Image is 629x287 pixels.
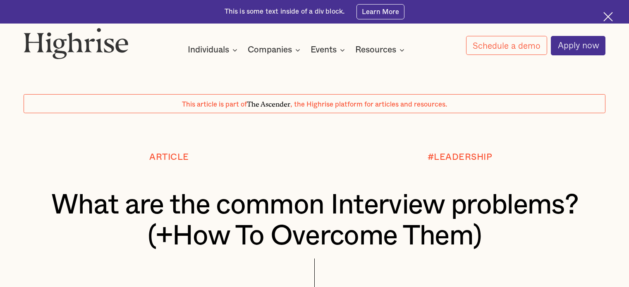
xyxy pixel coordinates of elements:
[247,99,290,107] span: The Ascender
[551,36,605,55] a: Apply now
[355,45,396,55] div: Resources
[24,28,129,59] img: Highrise logo
[311,45,337,55] div: Events
[149,152,189,162] div: Article
[428,152,493,162] div: #LEADERSHIP
[603,12,613,21] img: Cross icon
[48,190,581,251] h1: What are the common Interview problems? (+How To Overcome Them)
[225,7,345,17] div: This is some text inside of a div block.
[248,45,292,55] div: Companies
[290,101,447,108] span: , the Highrise platform for articles and resources.
[188,45,229,55] div: Individuals
[182,101,247,108] span: This article is part of
[466,36,547,55] a: Schedule a demo
[356,4,405,19] a: Learn More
